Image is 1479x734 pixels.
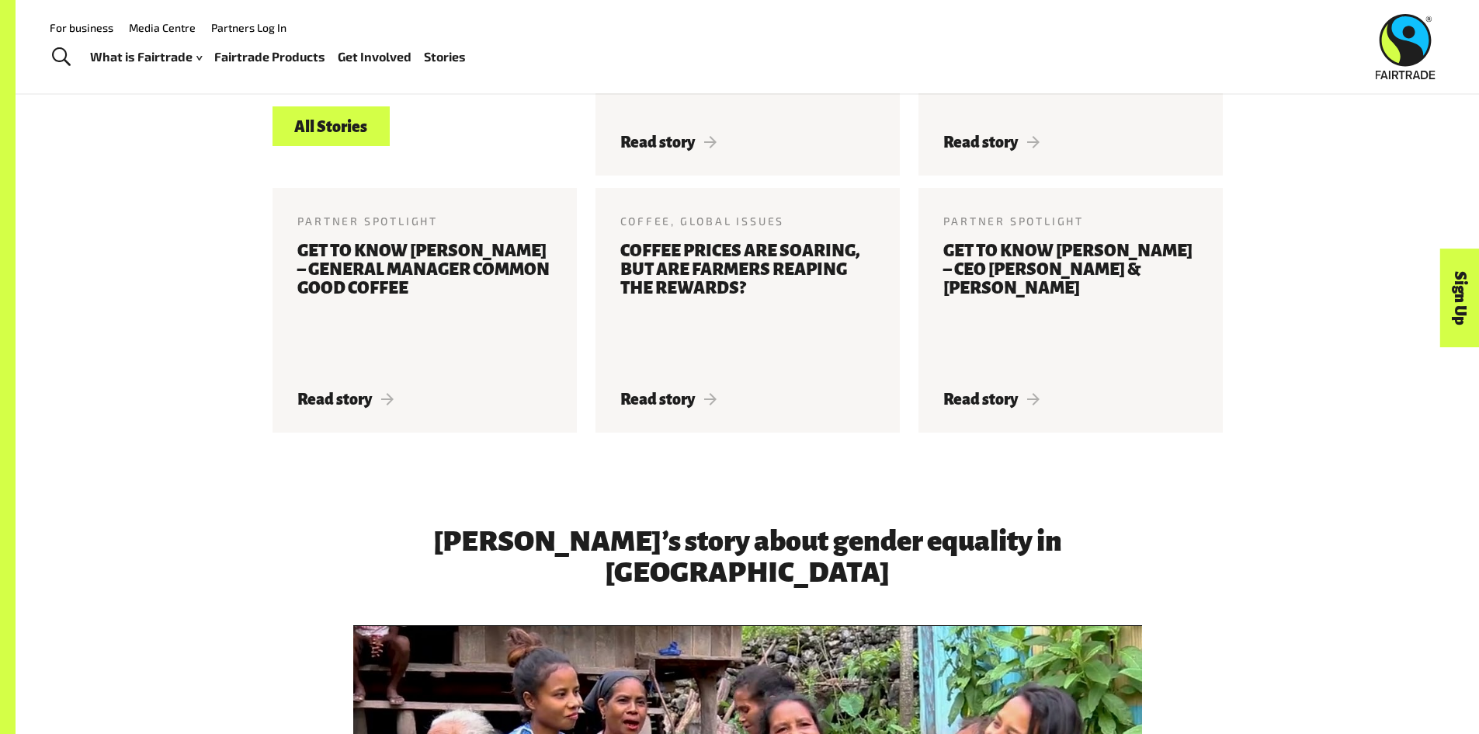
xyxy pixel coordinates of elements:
[620,242,875,372] h3: Coffee prices are soaring, but are farmers reaping the rewards?
[918,188,1223,433] a: Partner Spotlight Get to know [PERSON_NAME] – CEO [PERSON_NAME] & [PERSON_NAME] Read story
[620,134,717,151] span: Read story
[211,21,286,34] a: Partners Log In
[297,391,394,408] span: Read story
[620,391,717,408] span: Read story
[943,242,1198,372] h3: Get to know [PERSON_NAME] – CEO [PERSON_NAME] & [PERSON_NAME]
[42,38,80,77] a: Toggle Search
[50,21,113,34] a: For business
[1376,14,1436,79] img: Fairtrade Australia New Zealand logo
[90,46,202,68] a: What is Fairtrade
[595,188,900,433] a: Coffee, Global Issues Coffee prices are soaring, but are farmers reaping the rewards? Read story
[273,188,577,433] a: Partner Spotlight Get to know [PERSON_NAME] – General Manager Common Good Coffee Read story
[338,46,411,68] a: Get Involved
[943,214,1085,228] span: Partner Spotlight
[297,242,552,372] h3: Get to know [PERSON_NAME] – General Manager Common Good Coffee
[943,391,1040,408] span: Read story
[273,106,390,146] a: All Stories
[214,46,325,68] a: Fairtrade Products
[424,46,466,68] a: Stories
[943,134,1040,151] span: Read story
[129,21,196,34] a: Media Centre
[353,526,1142,588] h3: [PERSON_NAME]’s story about gender equality in [GEOGRAPHIC_DATA]
[297,214,439,228] span: Partner Spotlight
[620,214,785,228] span: Coffee, Global Issues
